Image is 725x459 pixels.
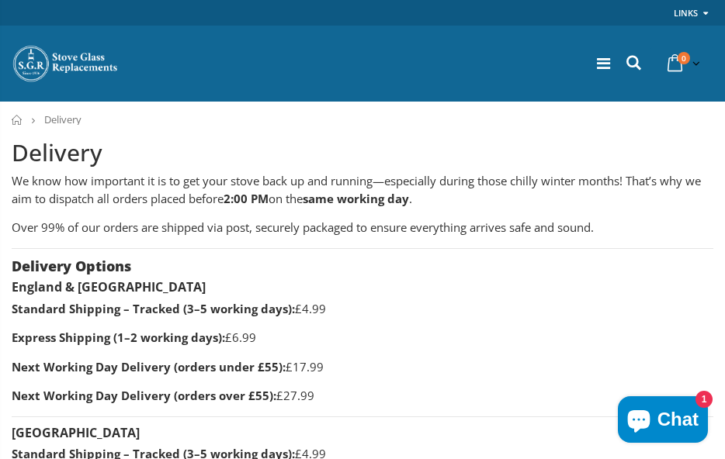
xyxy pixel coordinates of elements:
a: 0 [661,48,703,78]
strong: Next Working Day Delivery (orders over £55): [12,388,276,403]
strong: [GEOGRAPHIC_DATA] [12,424,140,441]
a: Links [674,3,698,22]
p: £17.99 [12,358,713,376]
p: £27.99 [12,387,713,405]
p: £4.99 [12,300,713,318]
strong: Next Working Day Delivery (orders under £55): [12,359,286,374]
a: Menu [597,53,610,74]
span: Delivery [44,112,82,126]
h1: Delivery [12,137,713,169]
p: We know how important it is to get your stove back up and running—especially during those chilly ... [12,172,713,207]
strong: same working day [303,191,409,206]
strong: 2:00 PM [224,191,269,206]
strong: England & [GEOGRAPHIC_DATA] [12,278,206,295]
p: £6.99 [12,329,713,347]
p: Over 99% of our orders are shipped via post, securely packaged to ensure everything arrives safe ... [12,219,713,236]
span: 0 [678,52,690,64]
a: Home [12,115,23,125]
strong: Delivery Options [12,257,131,275]
inbox-online-store-chat: Shopify online store chat [613,396,713,447]
strong: Standard Shipping – Tracked (3–5 working days): [12,301,295,316]
img: Stove Glass Replacement [12,44,120,83]
strong: Express Shipping (1–2 working days): [12,330,225,345]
